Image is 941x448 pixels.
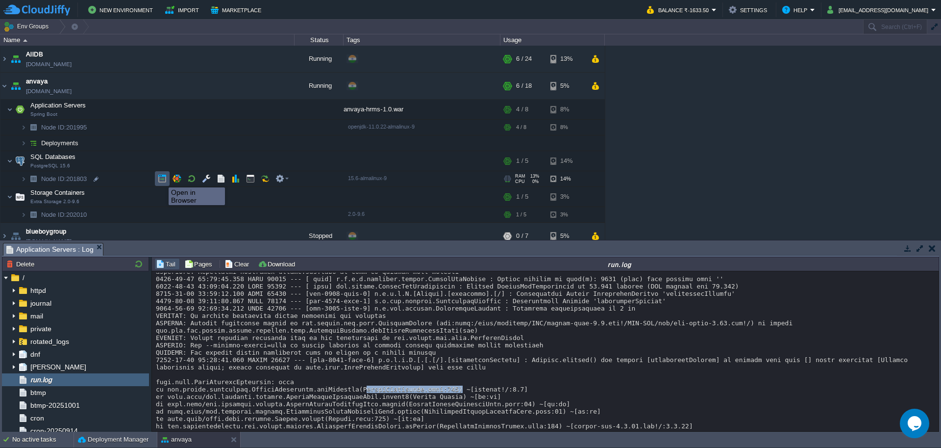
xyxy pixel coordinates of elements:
[41,211,66,218] span: Node ID:
[6,260,37,268] button: Delete
[348,211,365,217] span: 2.0-9.6
[23,39,27,42] img: AMDAwAAAACH5BAEAAAAALAAAAAABAAEAAAICRAEAOw==
[516,151,528,171] div: 1 / 5
[729,4,770,16] button: Settings
[26,237,72,246] a: [DOMAIN_NAME]
[827,4,931,16] button: [EMAIL_ADDRESS][DOMAIN_NAME]
[3,20,52,33] button: Env Groups
[647,4,712,16] button: Balance ₹-1633.50
[550,207,582,222] div: 3%
[29,188,86,197] span: Storage Containers
[344,100,500,119] div: anvaya-hrms-1.0.war
[295,223,344,249] div: Stopped
[9,223,23,249] img: AMDAwAAAACH5BAEAAAAALAAAAAABAAEAAAICRAEAOw==
[30,111,57,117] span: Spring Boot
[550,187,582,207] div: 3%
[0,223,8,249] img: AMDAwAAAACH5BAEAAAAALAAAAAABAAEAAAICRAEAOw==
[26,135,40,151] img: AMDAwAAAACH5BAEAAAAALAAAAAABAAEAAAICRAEAOw==
[516,187,528,207] div: 1 / 5
[26,59,72,69] span: [DOMAIN_NAME]
[0,73,8,99] img: AMDAwAAAACH5BAEAAAAALAAAAAABAAEAAAICRAEAOw==
[550,73,582,99] div: 5%
[295,46,344,72] div: Running
[28,324,53,333] a: private
[28,414,46,422] a: cron
[0,46,8,72] img: AMDAwAAAACH5BAEAAAAALAAAAAABAAEAAAICRAEAOw==
[26,77,48,86] a: anvaya
[26,120,40,135] img: AMDAwAAAACH5BAEAAAAALAAAAAABAAEAAAICRAEAOw==
[550,46,582,72] div: 13%
[6,243,94,256] span: Application Servers : Log
[1,34,294,46] div: Name
[28,401,81,410] a: btmp-20251001
[21,273,26,282] a: /
[13,187,27,207] img: AMDAwAAAACH5BAEAAAAALAAAAAABAAEAAAICRAEAOw==
[9,46,23,72] img: AMDAwAAAACH5BAEAAAAALAAAAAABAAEAAAICRAEAOw==
[7,100,13,119] img: AMDAwAAAACH5BAEAAAAALAAAAAABAAEAAAICRAEAOw==
[9,73,23,99] img: AMDAwAAAACH5BAEAAAAALAAAAAABAAEAAAICRAEAOw==
[13,151,27,171] img: AMDAwAAAACH5BAEAAAAALAAAAAABAAEAAAICRAEAOw==
[40,139,80,147] a: Deployments
[28,388,48,397] a: btmp
[29,102,87,109] a: Application ServersSpring Boot
[344,34,500,46] div: Tags
[516,207,526,222] div: 1 / 5
[550,120,582,135] div: 8%
[26,227,67,237] a: blueboygroup
[26,86,72,96] a: [DOMAIN_NAME]
[348,175,387,181] span: 15.6-almalinux-9
[7,187,13,207] img: AMDAwAAAACH5BAEAAAAALAAAAAABAAEAAAICRAEAOw==
[28,299,53,308] a: journal
[516,100,528,119] div: 4 / 8
[29,153,77,161] span: SQL Databases
[348,124,415,130] span: openjdk-11.0.22-almalinux-9
[28,286,48,295] span: httpd
[28,375,53,384] span: run.log
[21,135,26,151] img: AMDAwAAAACH5BAEAAAAALAAAAAABAAEAAAICRAEAOw==
[302,260,938,268] div: run.log
[516,223,528,249] div: 0 / 7
[13,100,27,119] img: AMDAwAAAACH5BAEAAAAALAAAAAABAAEAAAICRAEAOw==
[515,179,525,184] span: CPU
[28,312,45,320] span: mail
[26,171,40,186] img: AMDAwAAAACH5BAEAAAAALAAAAAABAAEAAAICRAEAOw==
[29,153,77,160] a: SQL DatabasesPostgreSQL 15.6
[211,4,264,16] button: Marketplace
[165,4,202,16] button: Import
[26,50,43,59] a: AllDB
[295,34,343,46] div: Status
[3,4,70,16] img: CloudJiffy
[29,101,87,109] span: Application Servers
[28,426,79,435] a: cron-20250914
[40,211,88,219] span: 202010
[550,223,582,249] div: 5%
[516,120,526,135] div: 4 / 8
[171,188,223,204] div: Open in Browser
[21,120,26,135] img: AMDAwAAAACH5BAEAAAAALAAAAAABAAEAAAICRAEAOw==
[28,337,71,346] a: rotated_logs
[40,123,88,132] a: Node ID:201995
[29,189,86,196] a: Storage ContainersExtra Storage 2.0-9.6
[550,171,582,186] div: 14%
[782,4,810,16] button: Help
[21,171,26,186] img: AMDAwAAAACH5BAEAAAAALAAAAAABAAEAAAICRAEAOw==
[40,211,88,219] a: Node ID:202010
[161,435,192,445] button: anvaya
[12,432,74,448] div: No active tasks
[41,175,66,183] span: Node ID:
[516,73,532,99] div: 6 / 18
[21,207,26,222] img: AMDAwAAAACH5BAEAAAAALAAAAAABAAEAAAICRAEAOw==
[40,123,88,132] span: 201995
[41,124,66,131] span: Node ID:
[26,207,40,222] img: AMDAwAAAACH5BAEAAAAALAAAAAABAAEAAAICRAEAOw==
[28,363,88,371] a: [PERSON_NAME]
[529,174,539,179] span: 13%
